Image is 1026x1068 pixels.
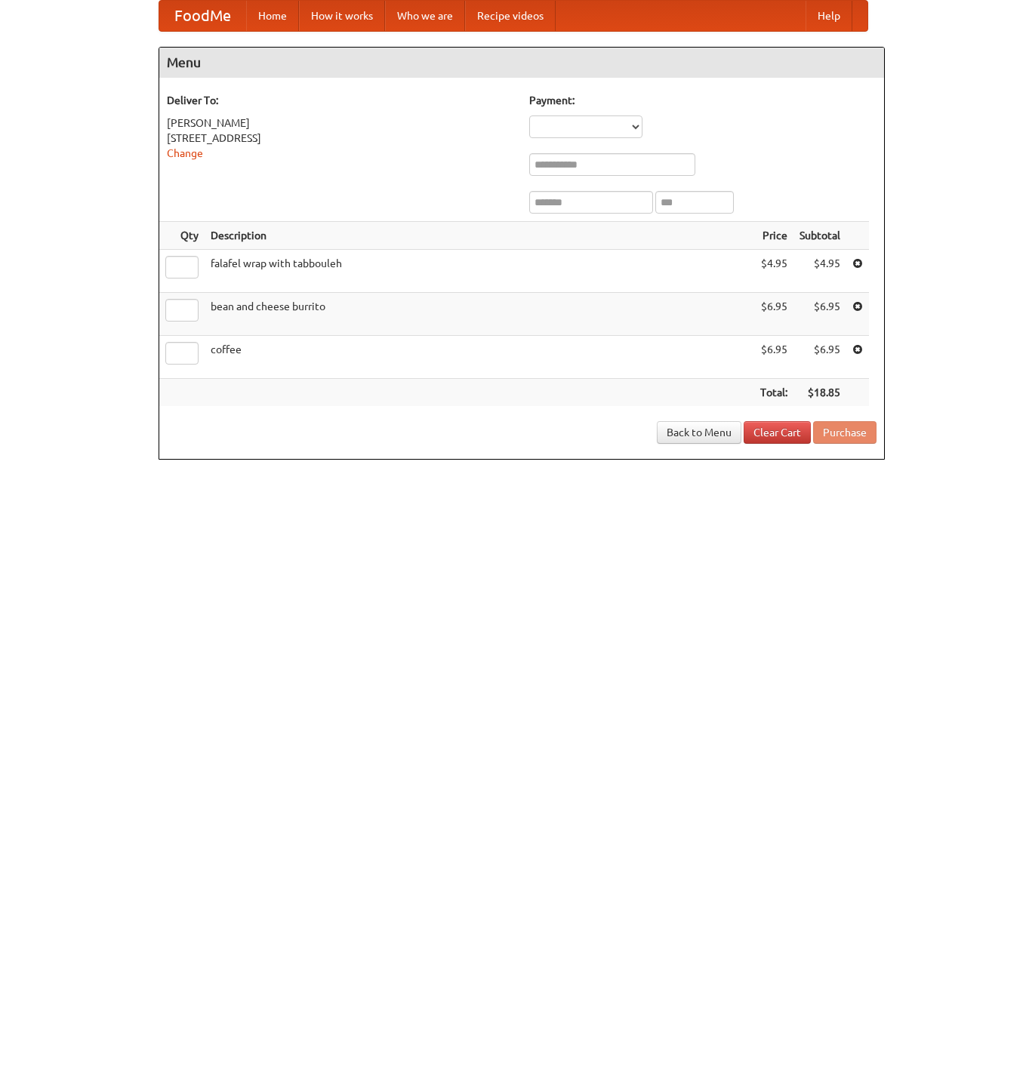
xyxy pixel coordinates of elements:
[793,293,846,336] td: $6.95
[754,250,793,293] td: $4.95
[159,222,205,250] th: Qty
[754,379,793,407] th: Total:
[793,222,846,250] th: Subtotal
[813,421,877,444] button: Purchase
[167,147,203,159] a: Change
[299,1,385,31] a: How it works
[205,222,754,250] th: Description
[246,1,299,31] a: Home
[465,1,556,31] a: Recipe videos
[793,379,846,407] th: $18.85
[754,336,793,379] td: $6.95
[167,115,514,131] div: [PERSON_NAME]
[385,1,465,31] a: Who we are
[159,1,246,31] a: FoodMe
[806,1,852,31] a: Help
[793,336,846,379] td: $6.95
[167,93,514,108] h5: Deliver To:
[754,293,793,336] td: $6.95
[205,293,754,336] td: bean and cheese burrito
[529,93,877,108] h5: Payment:
[793,250,846,293] td: $4.95
[159,48,884,78] h4: Menu
[205,250,754,293] td: falafel wrap with tabbouleh
[754,222,793,250] th: Price
[744,421,811,444] a: Clear Cart
[657,421,741,444] a: Back to Menu
[167,131,514,146] div: [STREET_ADDRESS]
[205,336,754,379] td: coffee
